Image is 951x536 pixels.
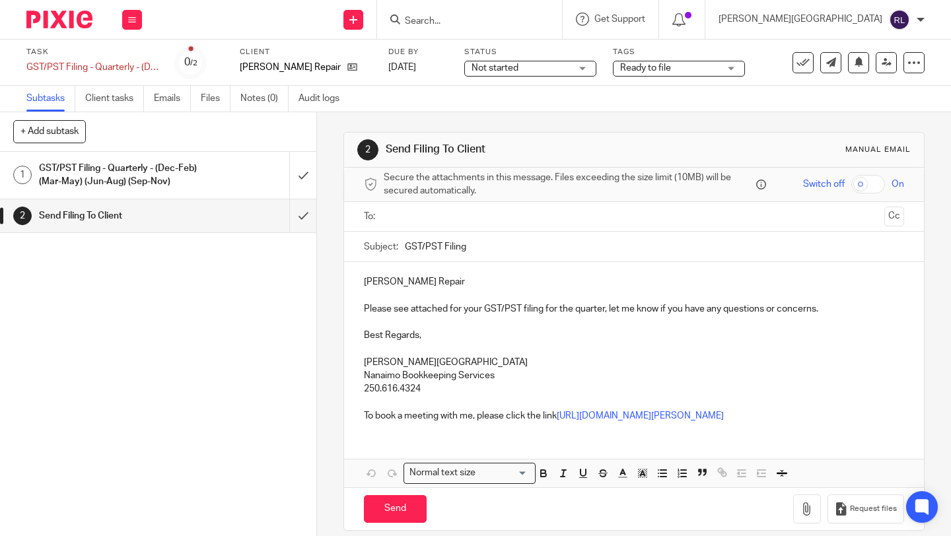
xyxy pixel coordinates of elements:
label: Due by [388,47,448,57]
div: Search for option [404,463,536,483]
button: + Add subtask [13,120,86,143]
a: Files [201,86,230,112]
button: Cc [884,207,904,226]
p: To book a meeting with me, please click the link [364,409,904,422]
img: Pixie [26,11,92,28]
span: Request files [850,504,897,514]
a: Notes (0) [240,86,289,112]
input: Search [404,16,522,28]
p: 250.616.4324 [364,382,904,395]
span: Not started [472,63,518,73]
a: Emails [154,86,191,112]
div: 2 [13,207,32,225]
label: Status [464,47,596,57]
label: Client [240,47,372,57]
div: Manual email [845,145,911,155]
a: Audit logs [299,86,349,112]
div: GST/PST Filing - Quarterly - (Dec-Feb) (Mar-May) (Jun-Aug) (Sep-Nov) [26,61,158,74]
label: Tags [613,47,745,57]
span: Secure the attachments in this message. Files exceeding the size limit (10MB) will be secured aut... [384,171,753,198]
input: Search for option [480,466,528,480]
small: /2 [190,59,197,67]
span: Switch off [803,178,845,191]
span: Get Support [594,15,645,24]
h1: Send Filing To Client [39,206,197,226]
span: Ready to file [620,63,671,73]
div: 0 [184,55,197,70]
label: Subject: [364,240,398,253]
p: Nanaimo Bookkeeping Services [364,369,904,382]
div: 1 [13,166,32,184]
span: On [892,178,904,191]
div: 2 [357,139,378,160]
p: [PERSON_NAME] Repair [364,275,904,288]
span: [DATE] [388,63,416,72]
p: Please see attached for your GST/PST filing for the quarter, let me know if you have any question... [364,302,904,316]
label: Task [26,47,158,57]
p: [PERSON_NAME][GEOGRAPHIC_DATA] [719,13,882,26]
input: Send [364,495,427,523]
h1: Send Filing To Client [386,143,662,156]
label: To: [364,210,378,223]
a: Subtasks [26,86,75,112]
p: [PERSON_NAME][GEOGRAPHIC_DATA] [364,356,904,369]
span: Normal text size [407,466,479,480]
h1: GST/PST Filing - Quarterly - (Dec-Feb) (Mar-May) (Jun-Aug) (Sep-Nov) [39,158,197,192]
img: svg%3E [889,9,910,30]
a: [URL][DOMAIN_NAME][PERSON_NAME] [557,411,724,420]
p: Best Regards, [364,329,904,342]
p: [PERSON_NAME] Repair [240,61,341,74]
button: Request files [828,494,904,524]
a: Client tasks [85,86,144,112]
